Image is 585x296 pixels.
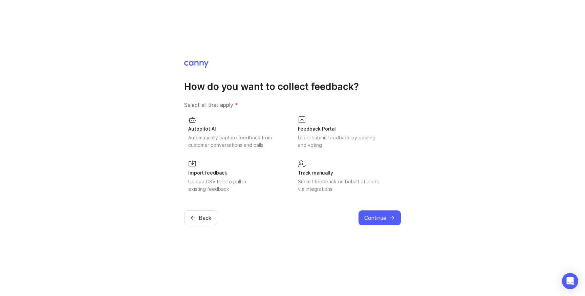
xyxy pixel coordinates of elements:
[294,112,401,153] button: Feedback PortalUsers submit feedback by posting and voting
[184,112,291,153] button: Autopilot AIAutomatically capture feedback from customer conversations and calls
[188,134,287,149] div: Automatically capture feedback from customer conversations and calls
[199,214,212,222] span: Back
[298,178,397,193] div: Submit feedback on behalf of users via integrations
[298,134,397,149] div: Users submit feedback by posting and voting
[188,169,287,177] div: Import feedback
[359,210,401,225] button: Continue
[184,61,209,68] img: Canny Home
[562,273,578,289] div: Open Intercom Messenger
[184,81,401,93] h1: How do you want to collect feedback?
[298,169,397,177] div: Track manually
[188,125,287,133] div: Autopilot AI
[184,101,401,109] label: Select all that apply
[294,156,401,197] button: Track manuallySubmit feedback on behalf of users via integrations
[184,156,291,197] button: Import feedbackUpload CSV files to pull in existing feedback
[188,178,287,193] div: Upload CSV files to pull in existing feedback
[364,214,386,222] span: Continue
[298,125,397,133] div: Feedback Portal
[184,210,217,225] button: Back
